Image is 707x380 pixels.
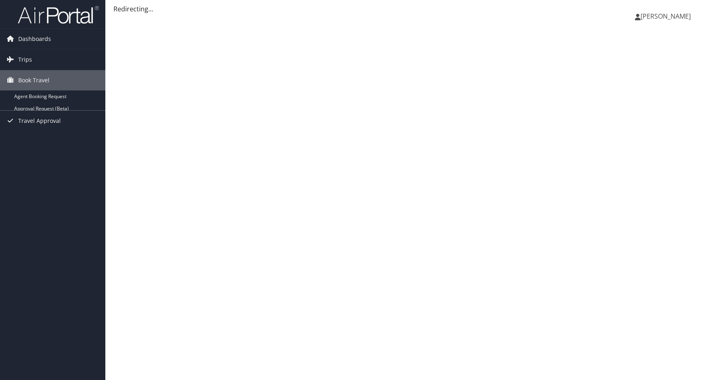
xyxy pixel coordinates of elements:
[18,49,32,70] span: Trips
[641,12,691,21] span: [PERSON_NAME]
[113,4,699,14] div: Redirecting...
[18,29,51,49] span: Dashboards
[18,111,61,131] span: Travel Approval
[18,70,49,90] span: Book Travel
[18,5,99,24] img: airportal-logo.png
[635,4,699,28] a: [PERSON_NAME]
